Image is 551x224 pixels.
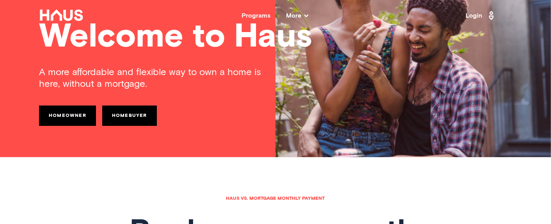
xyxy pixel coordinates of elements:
a: Login [466,9,496,22]
h1: Haus vs. mortgage monthly payment [39,196,512,201]
span: More [286,13,308,19]
a: Programs [242,13,270,19]
div: A more affordable and flexible way to own a home is here, without a mortgage. [39,66,275,90]
div: Welcome to Haus [39,21,512,54]
a: Homeowner [39,106,96,126]
a: Homebuyer [102,106,157,126]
